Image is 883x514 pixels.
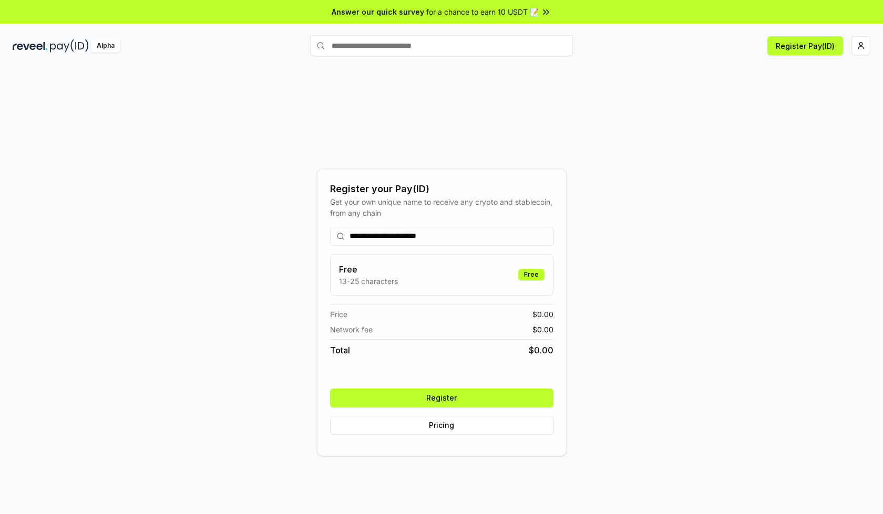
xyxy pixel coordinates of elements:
span: for a chance to earn 10 USDT 📝 [426,6,539,17]
span: $ 0.00 [529,344,553,356]
button: Pricing [330,416,553,435]
div: Register your Pay(ID) [330,182,553,196]
img: reveel_dark [13,39,48,53]
button: Register [330,389,553,407]
div: Free [518,269,545,280]
span: Price [330,309,347,320]
div: Get your own unique name to receive any crypto and stablecoin, from any chain [330,196,553,218]
div: Alpha [91,39,120,53]
span: Total [330,344,350,356]
span: Answer our quick survey [332,6,424,17]
p: 13-25 characters [339,276,398,287]
span: Network fee [330,324,373,335]
button: Register Pay(ID) [767,36,843,55]
span: $ 0.00 [532,324,553,335]
img: pay_id [50,39,89,53]
span: $ 0.00 [532,309,553,320]
h3: Free [339,263,398,276]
